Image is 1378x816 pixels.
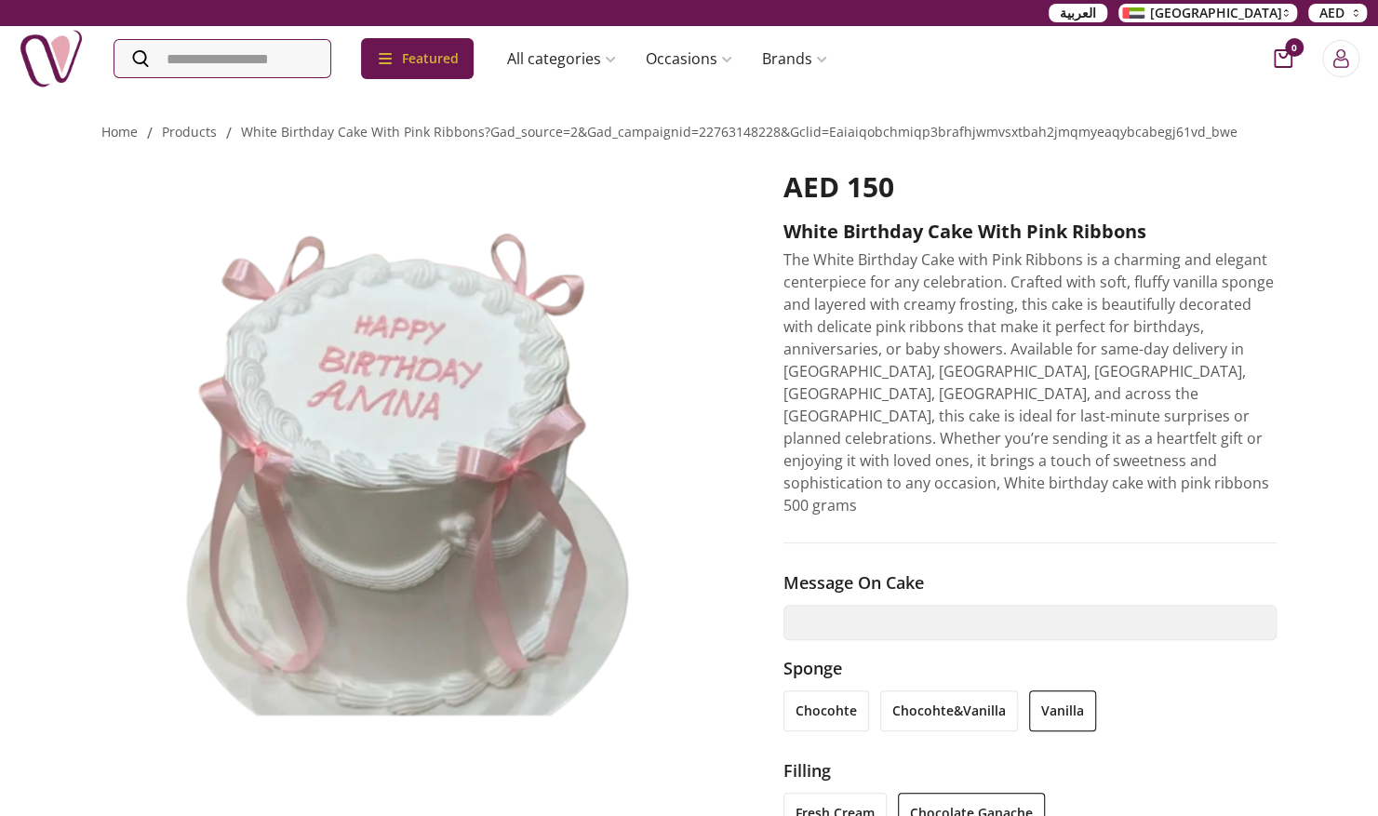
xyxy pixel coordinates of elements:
li: chocohte&vanilla [880,690,1018,731]
li: / [147,122,153,144]
h3: Sponge [783,655,1278,681]
span: 0 [1285,38,1304,57]
a: Occasions [631,40,747,77]
button: AED [1308,4,1367,22]
img: Nigwa-uae-gifts [19,26,84,91]
a: All categories [492,40,631,77]
button: [GEOGRAPHIC_DATA] [1118,4,1297,22]
li: vanilla [1029,690,1096,731]
span: AED [1319,4,1345,22]
li: / [226,122,232,144]
a: products [162,123,217,140]
h3: filling [783,757,1278,783]
span: AED 150 [783,167,894,206]
a: Home [101,123,138,140]
span: العربية [1060,4,1096,22]
button: Login [1322,40,1359,77]
h2: White birthday cake with pink ribbons [783,219,1278,245]
img: Arabic_dztd3n.png [1122,7,1144,19]
li: chocohte [783,690,869,731]
img: White birthday cake with pink ribbons White Birthday Cake with Pink Ribbons كيك عيد ميلاد أبيض بش... [101,170,731,740]
input: Search [114,40,330,77]
div: Featured [361,38,474,79]
span: [GEOGRAPHIC_DATA] [1150,4,1282,22]
a: Brands [747,40,842,77]
p: The White Birthday Cake with Pink Ribbons is a charming and elegant centerpiece for any celebrati... [783,248,1278,516]
h3: Message on cake [783,569,1278,595]
button: cart-button [1274,49,1292,68]
a: white birthday cake with pink ribbons?gad_source=2&gad_campaignid=22763148228&gclid=eaiaiqobchmiq... [241,123,1238,140]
